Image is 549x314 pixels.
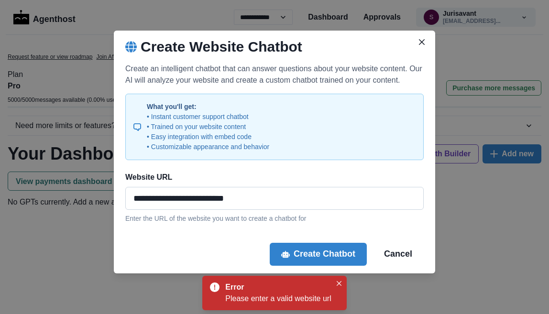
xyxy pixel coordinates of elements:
[333,278,345,289] button: Close
[125,214,424,224] p: Enter the URL of the website you want to create a chatbot for
[147,112,269,152] p: • Instant customer support chatbot • Trained on your website content • Easy integration with embe...
[125,172,418,183] label: Website URL
[141,38,302,55] h2: Create Website Chatbot
[147,102,269,112] p: What you'll get:
[225,293,331,304] div: Please enter a valid website url
[373,243,424,266] button: Cancel
[125,63,424,86] p: Create an intelligent chatbot that can answer questions about your website content. Our AI will a...
[414,34,429,50] button: Close
[270,243,367,266] button: Create Chatbot
[225,282,327,293] div: Error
